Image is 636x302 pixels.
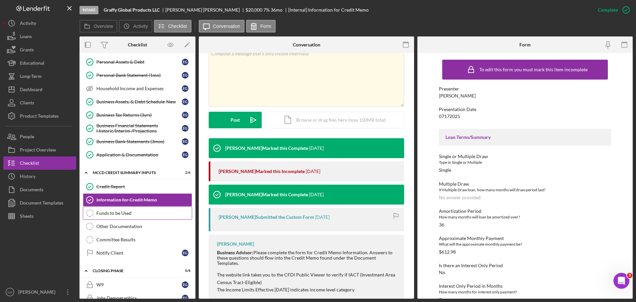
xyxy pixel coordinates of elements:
div: E G [182,125,188,132]
a: Business Financial Statements Historic/Interim /ProjectionsEG [83,122,192,135]
div: Document Templates [20,196,63,211]
strong: Business Advisor: [217,250,253,255]
a: Business Tax Returns (3yrs)EG [83,108,192,122]
a: Business Assets, & Debt Schedule-NewEG [83,95,192,108]
div: Presentation Date [439,107,611,112]
div: E G [182,72,188,79]
div: History [20,170,35,185]
div: Intake [79,6,98,14]
a: Committee Results [83,233,192,246]
div: [PERSON_NAME] [439,93,476,98]
div: Complete [598,3,618,17]
div: Personal Bank Statement (1mo) [96,73,182,78]
time: 2025-06-24 20:53 [315,214,330,220]
div: Documents [20,183,43,198]
label: Activity [133,24,148,29]
button: Loans [3,30,76,43]
a: Funds to be Used [83,207,192,220]
button: People [3,130,76,143]
button: Checklist [3,156,76,170]
div: Funds to be Used [96,211,192,216]
div: Single or Multiple Draw [439,154,611,159]
b: Graffy Global Products LLC [104,7,160,13]
time: 2025-08-20 16:18 [309,146,324,151]
div: Amortization Period [439,209,611,214]
text: LW [8,290,13,294]
div: Personal Assets & Debt [96,59,182,65]
div: [PERSON_NAME] Marked this Incomplete [219,169,305,174]
button: Dashboard [3,83,76,96]
label: Overview [94,24,113,29]
label: Checklist [168,24,187,29]
iframe: Intercom live chat [613,273,629,289]
div: Business Tax Returns (3yrs) [96,112,182,118]
div: Approximate Monthly Payment [439,236,611,241]
div: $612.98 [439,249,456,255]
time: 2025-06-24 20:53 [309,192,324,197]
div: Project Overview [20,143,56,158]
button: Complete [591,3,633,17]
div: Interest Only Period in Months [439,283,611,289]
div: E G [182,59,188,65]
div: Credit Report [96,184,192,189]
div: [PERSON_NAME] Marked this Complete [225,146,308,151]
button: Post [209,112,262,128]
div: Presenter [439,86,611,91]
a: Notify ClientEG [83,246,192,260]
div: Committee Results [96,237,192,242]
div: How many months for interest only payment? [439,289,611,295]
div: Post [231,112,240,128]
a: Project Overview [3,143,76,156]
a: Other Documentation [83,220,192,233]
button: Long-Term [3,70,76,83]
button: Product Templates [3,109,76,123]
div: Business Financial Statements Historic/Interim /Projections [96,123,182,134]
span: $20,000 [245,7,262,13]
div: Checklist [128,42,147,47]
button: Documents [3,183,76,196]
label: Conversation [213,24,240,29]
div: E G [182,281,188,288]
a: Personal Bank Statement (1mo)EG [83,69,192,82]
div: Clients [20,96,34,111]
div: MCCD Credit Summary Inputs [93,171,174,175]
a: Information for Credit Memo [83,193,192,207]
time: 2025-08-20 16:15 [306,169,320,174]
button: Educational [3,56,76,70]
div: 07172025 [439,114,460,119]
a: Credit Report [83,180,192,193]
a: Document Templates [3,196,76,210]
div: E G [182,138,188,145]
div: Sheets [20,210,33,224]
div: [Internal] Information for Credit Memo [288,7,369,13]
a: Personal Assets & DebtEG [83,55,192,69]
div: E G [182,112,188,118]
div: [PERSON_NAME] [PERSON_NAME] [165,7,245,13]
button: Grants [3,43,76,56]
div: Grants [20,43,34,58]
button: Clients [3,96,76,109]
div: Dashboard [20,83,42,98]
div: E G [182,85,188,92]
button: Activity [3,17,76,30]
div: Loan Terms/Summary [446,135,605,140]
button: Activity [119,20,152,32]
p: The website link takes you to the CFDI Public Viewer to verify if IACT (Investment Area Census Tr... [217,271,397,286]
div: Information for Credit Memo [96,197,192,203]
div: [PERSON_NAME] Submitted the Custom Form [219,214,314,220]
div: Other Documentation [96,224,192,229]
button: Form [246,20,276,32]
button: LW[PERSON_NAME] [3,285,76,299]
div: Educational [20,56,44,71]
div: E G [182,151,188,158]
div: Notify Client [96,250,182,256]
div: Form [519,42,531,47]
div: E G [182,98,188,105]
